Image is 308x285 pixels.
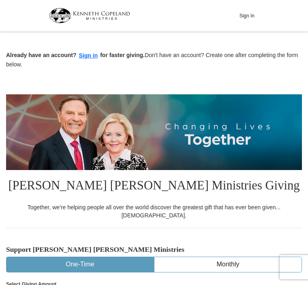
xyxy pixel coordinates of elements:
[6,203,302,219] div: Together, we're helping people all over the world discover the greatest gift that has ever been g...
[6,51,302,68] p: Don't have an account? Create one after completing the form below.
[235,9,259,22] button: Sign In
[6,257,154,272] button: One-Time
[6,170,302,203] h1: [PERSON_NAME] [PERSON_NAME] Ministries Giving
[6,245,302,254] h5: Support [PERSON_NAME] [PERSON_NAME] Ministries
[77,51,101,60] button: Sign in
[6,52,145,58] strong: Already have an account? for faster giving.
[154,257,302,272] button: Monthly
[49,8,130,23] img: kcm-header-logo.svg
